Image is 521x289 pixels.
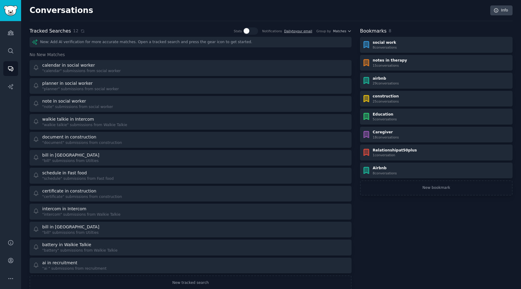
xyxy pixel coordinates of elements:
div: document in construction [42,134,96,140]
a: certificate in construction"certificate" submissions from construction [30,186,352,202]
span: 8 [389,28,391,33]
a: document in construction"document" submissions from construction [30,132,352,148]
div: schedule in Fast food [42,170,87,176]
div: Caregiver [373,130,399,135]
div: Education [373,112,397,117]
div: Group by [316,29,331,33]
a: schedule in Fast food"schedule" submissions from Fast food [30,168,352,184]
div: ai in recruitment [42,260,77,266]
div: airbnb [373,76,399,81]
img: GummySearch logo [4,5,17,16]
div: 1 conversation [373,153,417,157]
div: "document" submissions from construction [42,140,122,146]
div: walkie talkie in Intercom [42,116,94,122]
div: note in social worker [42,98,86,104]
div: New: Add AI verification for more accurate matches. Open a tracked search and press the gear icon... [30,37,352,47]
a: battery in Walkie Talkie"battery" submissions from Walkie Talkie [30,240,352,256]
div: "battery" submissions from Walkie Talkie [42,248,118,253]
div: 5 conversation s [373,117,397,121]
div: "walkie talkie" submissions from Walkie Talkie [42,122,127,128]
div: Notifications [262,29,282,33]
div: Relationshipat50plus [373,148,417,153]
a: Caregiver18conversations [360,127,513,143]
div: 18 conversation s [373,135,399,139]
div: "intercom" submissions from Walkie Talkie [42,212,121,218]
div: "certificate" submissions from construction [42,194,122,200]
div: "calendar" submissions from social worker [42,68,121,74]
div: notes in therapy [373,58,407,63]
a: planner in social worker"planner" submissions from social worker [30,78,352,94]
a: notes in therapy15conversations [360,55,513,71]
div: "note" submissions from social worker [42,104,113,110]
span: 12 [73,28,78,34]
div: social work [373,40,397,46]
a: bill in [GEOGRAPHIC_DATA]"bill" submissions from Utilties [30,222,352,238]
div: 25 conversation s [373,99,399,103]
div: 8 conversation s [373,171,397,175]
div: Airbnb [373,166,397,171]
div: 15 conversation s [373,63,407,68]
span: Matches [333,29,346,33]
h2: Bookmarks [360,27,387,35]
div: calendar in social worker [42,62,95,68]
a: bill in [GEOGRAPHIC_DATA]"bill" submissions from Utilties [30,150,352,166]
a: note in social worker"note" submissions from social worker [30,96,352,112]
div: battery in Walkie Talkie [42,242,91,248]
div: "schedule" submissions from Fast food [42,176,114,182]
div: bill in [GEOGRAPHIC_DATA] [42,224,99,230]
a: Info [490,5,513,16]
a: New bookmark [360,180,513,195]
h2: Conversations [30,6,93,15]
a: Relationshipat50plus1conversation [360,144,513,160]
a: Education5conversations [360,109,513,125]
a: airbnb29conversations [360,73,513,89]
div: "bill" submissions from Utilties [42,158,100,164]
div: bill in [GEOGRAPHIC_DATA] [42,152,99,158]
div: "planner" submissions from social worker [42,87,119,92]
div: 8 conversation s [373,45,397,49]
div: construction [373,94,399,99]
a: construction25conversations [360,91,513,107]
a: Dailytoyour email [284,29,312,33]
span: No New Matches [30,52,65,58]
button: Matches [333,29,352,33]
div: intercom in Intercom [42,206,86,212]
div: 29 conversation s [373,81,399,85]
div: "ai " submissions from recruitment [42,266,106,272]
div: planner in social worker [42,80,93,87]
a: ai in recruitment"ai " submissions from recruitment [30,258,352,274]
a: calendar in social worker"calendar" submissions from social worker [30,60,352,76]
a: walkie talkie in Intercom"walkie talkie" submissions from Walkie Talkie [30,114,352,130]
div: certificate in construction [42,188,96,194]
a: intercom in Intercom"intercom" submissions from Walkie Talkie [30,204,352,220]
div: Stats [234,29,242,33]
a: Airbnb8conversations [360,163,513,179]
h2: Tracked Searches [30,27,71,35]
a: social work8conversations [360,37,513,53]
div: "bill" submissions from Utilties [42,230,100,236]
